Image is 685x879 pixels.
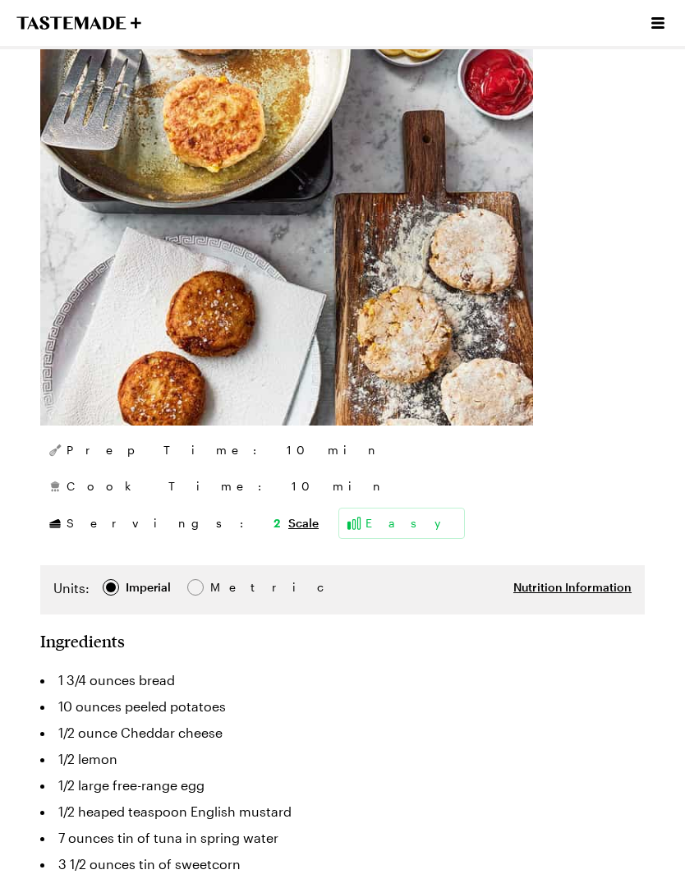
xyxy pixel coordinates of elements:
span: Cook Time: 10 min [67,478,386,495]
span: Easy [365,515,457,532]
span: 2 [274,514,280,530]
label: Units: [53,578,90,598]
h2: Ingredients [40,631,645,651]
span: Imperial [126,578,172,596]
li: 7 ounces tin of tuna in spring water [40,825,645,851]
div: Metric [210,578,245,596]
span: Servings: [67,514,280,532]
a: To Tastemade Home Page [16,16,141,30]
button: Nutrition Information [513,579,632,596]
li: 10 ounces peeled potatoes [40,693,645,720]
div: Imperial [126,578,171,596]
div: Imperial Metric [53,578,245,601]
li: 1/2 ounce Cheddar cheese [40,720,645,746]
button: Open menu [647,12,669,34]
li: 1/2 large free-range egg [40,772,645,798]
button: Scale [288,515,319,532]
span: Metric [210,578,246,596]
li: 3 1/2 ounces tin of sweetcorn [40,851,645,877]
li: 1/2 lemon [40,746,645,772]
li: 1/2 heaped teaspoon English mustard [40,798,645,825]
span: Prep Time: 10 min [67,442,381,458]
li: 1 3/4 ounces bread [40,667,645,693]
